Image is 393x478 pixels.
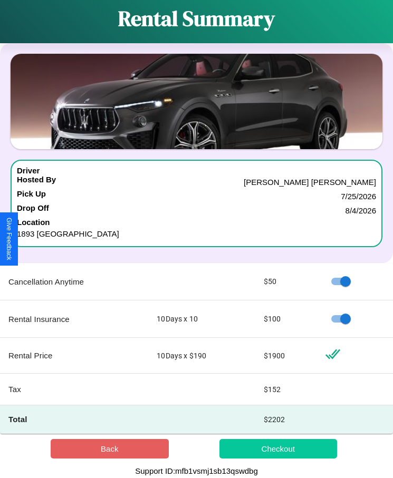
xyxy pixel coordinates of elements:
[255,374,317,405] td: $ 152
[244,175,376,189] p: [PERSON_NAME] [PERSON_NAME]
[17,166,40,175] h4: Driver
[17,203,49,218] h4: Drop Off
[118,4,275,33] h1: Rental Summary
[17,189,46,203] h4: Pick Up
[255,263,317,300] td: $ 50
[8,414,140,425] h4: Total
[8,348,140,363] p: Rental Price
[255,405,317,434] td: $ 2202
[8,382,140,396] p: Tax
[341,189,376,203] p: 7 / 25 / 2026
[17,218,376,227] h4: Location
[8,275,140,289] p: Cancellation Anytime
[346,203,376,218] p: 8 / 4 / 2026
[148,300,255,338] td: 10 Days x 10
[148,338,255,374] td: 10 Days x $ 190
[17,227,376,241] p: 1893 [GEOGRAPHIC_DATA]
[255,338,317,374] td: $ 1900
[5,218,13,260] div: Give Feedback
[255,300,317,338] td: $ 100
[135,464,258,478] p: Support ID: mfb1vsmj1sb13qswdbg
[219,439,338,459] button: Checkout
[51,439,169,459] button: Back
[17,175,56,189] h4: Hosted By
[8,312,140,326] p: Rental Insurance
